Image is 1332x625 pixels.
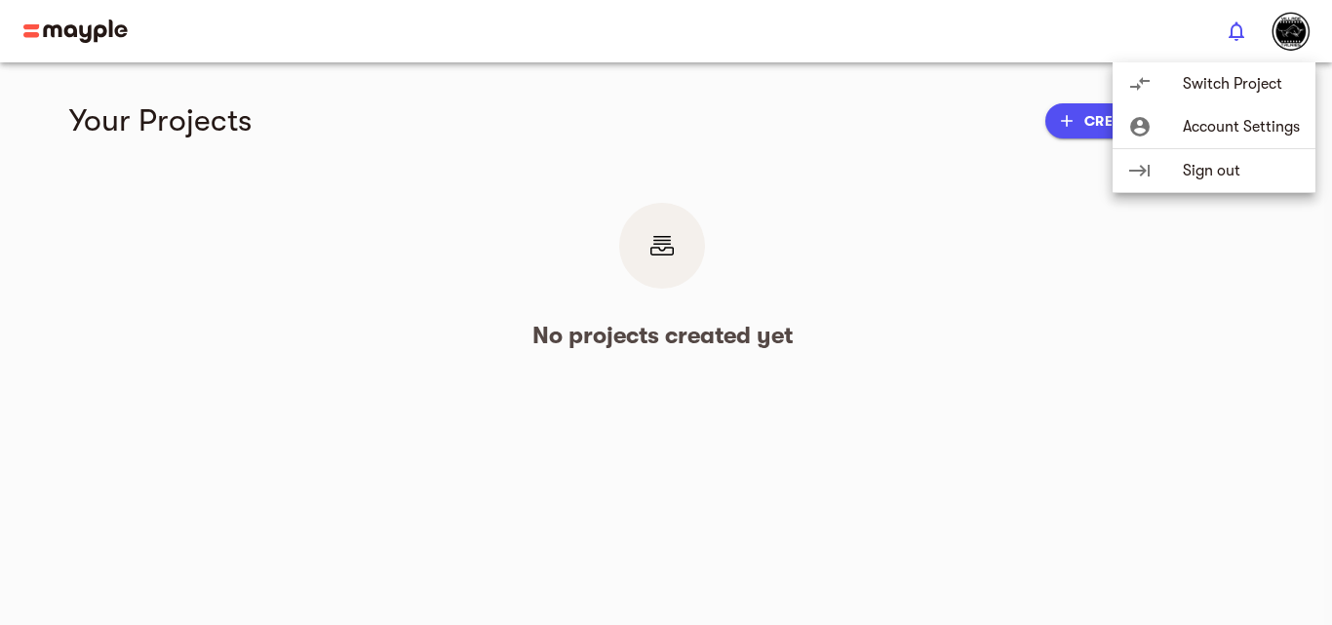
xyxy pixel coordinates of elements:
[1183,115,1300,138] span: Account Settings
[1128,72,1152,96] span: compare_arrows
[1183,72,1300,96] span: Switch Project
[1128,159,1152,182] span: keyboard_tab
[1183,159,1300,182] span: Sign out
[1128,115,1152,138] span: account_circle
